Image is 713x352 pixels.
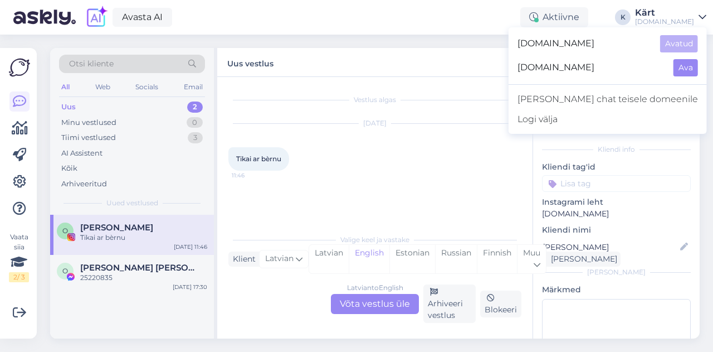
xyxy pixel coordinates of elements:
[61,163,77,174] div: Kõik
[228,118,521,128] div: [DATE]
[173,283,207,291] div: [DATE] 17:30
[542,144,691,155] div: Kliendi info
[80,223,153,233] span: Olga Tutina
[635,8,694,17] div: Kärt
[477,245,517,273] div: Finnish
[542,175,691,192] input: Lisa tag
[542,224,691,236] p: Kliendi nimi
[615,9,631,25] div: K
[80,233,207,243] div: Tikai ar bèrnu
[174,243,207,251] div: [DATE] 11:46
[188,132,203,143] div: 3
[542,208,691,220] p: [DOMAIN_NAME]
[523,248,540,258] span: Muu
[265,253,294,265] span: Latvian
[520,7,588,27] div: Aktiivne
[228,95,521,105] div: Vestlus algas
[309,245,349,273] div: Latvian
[543,241,678,253] input: Lisa nimi
[542,196,691,208] p: Instagrami leht
[59,80,72,94] div: All
[517,35,651,52] span: [DOMAIN_NAME]
[509,89,707,109] a: [PERSON_NAME] chat teisele domeenile
[546,253,617,265] div: [PERSON_NAME]
[673,59,698,76] button: Ava
[80,273,207,283] div: 25220835
[347,283,403,293] div: Latvian to English
[228,235,521,245] div: Valige keel ja vastake
[85,6,108,29] img: explore-ai
[9,57,30,78] img: Askly Logo
[9,232,29,282] div: Vaata siia
[331,294,419,314] div: Võta vestlus üle
[542,267,691,277] div: [PERSON_NAME]
[187,102,203,113] div: 2
[187,117,203,128] div: 0
[9,272,29,282] div: 2 / 3
[61,132,116,143] div: Tiimi vestlused
[236,155,281,163] span: Tikai ar bèrnu
[509,109,707,129] div: Logi välja
[232,171,274,180] span: 11:46
[61,179,107,190] div: Arhiveeritud
[62,226,68,235] span: O
[133,80,160,94] div: Socials
[542,161,691,173] p: Kliendi tag'id
[389,245,435,273] div: Estonian
[227,55,274,70] label: Uus vestlus
[635,17,694,26] div: [DOMAIN_NAME]
[106,198,158,208] span: Uued vestlused
[69,58,114,70] span: Otsi kliente
[423,285,476,323] div: Arhiveeri vestlus
[80,263,196,273] span: Olga Olga
[62,267,68,275] span: O
[517,59,665,76] span: [DOMAIN_NAME]
[182,80,205,94] div: Email
[542,284,691,296] p: Märkmed
[435,245,477,273] div: Russian
[228,253,256,265] div: Klient
[635,8,706,26] a: Kärt[DOMAIN_NAME]
[61,117,116,128] div: Minu vestlused
[61,102,76,113] div: Uus
[113,8,172,27] a: Avasta AI
[349,245,389,273] div: English
[480,291,521,317] div: Blokeeri
[93,80,113,94] div: Web
[61,148,102,159] div: AI Assistent
[660,35,698,52] button: Avatud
